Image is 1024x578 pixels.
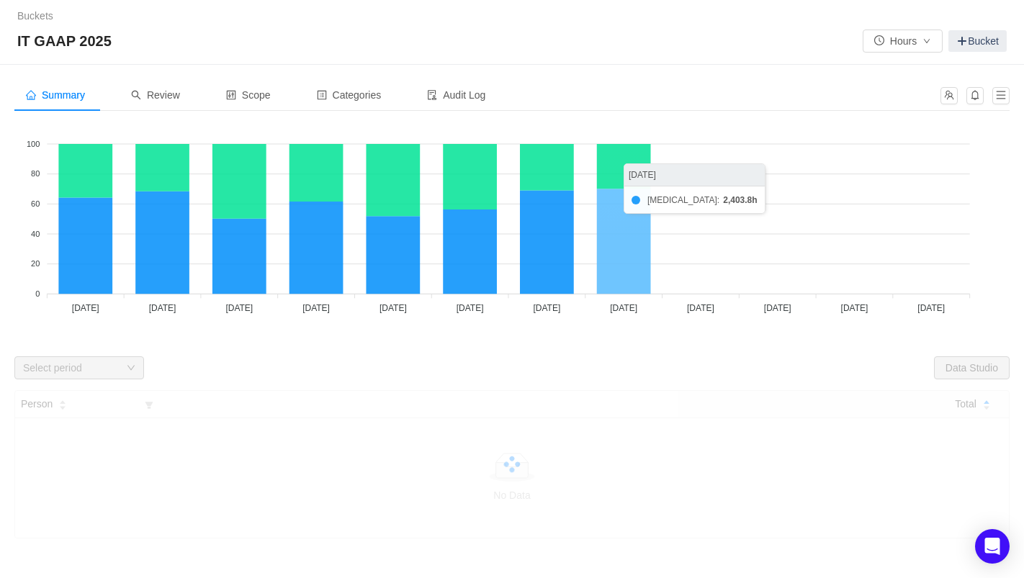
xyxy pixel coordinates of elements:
tspan: 40 [31,230,40,238]
tspan: [DATE] [225,303,253,313]
tspan: [DATE] [610,303,637,313]
button: icon: team [940,87,958,104]
span: Scope [226,89,271,101]
tspan: [DATE] [687,303,714,313]
span: Audit Log [427,89,485,101]
tspan: 60 [31,199,40,208]
tspan: [DATE] [302,303,330,313]
tspan: 100 [27,140,40,148]
tspan: [DATE] [72,303,99,313]
tspan: 80 [31,169,40,178]
div: Open Intercom Messenger [975,529,1010,564]
i: icon: down [127,363,135,374]
tspan: [DATE] [764,303,791,313]
button: icon: menu [992,87,1010,104]
div: Select period [23,361,120,375]
tspan: [DATE] [533,303,560,313]
i: icon: profile [317,90,327,100]
tspan: [DATE] [379,303,407,313]
span: IT GAAP 2025 [17,30,120,53]
span: Review [131,89,180,101]
tspan: [DATE] [841,303,868,313]
tspan: [DATE] [457,303,484,313]
span: Categories [317,89,382,101]
tspan: 20 [31,259,40,268]
a: Buckets [17,10,53,22]
button: icon: bell [966,87,984,104]
button: icon: clock-circleHoursicon: down [863,30,943,53]
span: Summary [26,89,85,101]
i: icon: search [131,90,141,100]
i: icon: home [26,90,36,100]
i: icon: audit [427,90,437,100]
a: Bucket [948,30,1007,52]
tspan: 0 [35,289,40,298]
i: icon: control [226,90,236,100]
tspan: [DATE] [149,303,176,313]
tspan: [DATE] [917,303,945,313]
